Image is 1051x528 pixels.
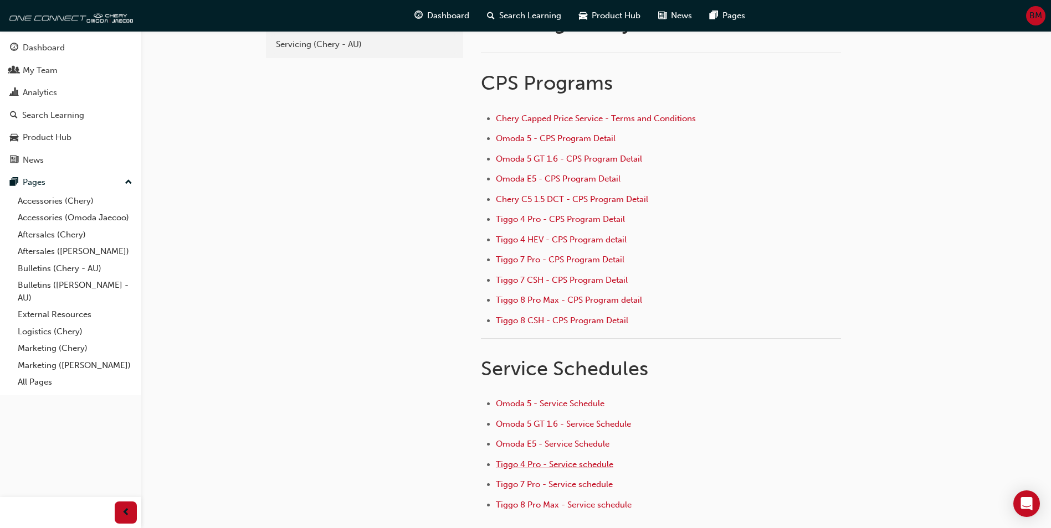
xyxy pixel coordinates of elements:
button: DashboardMy TeamAnalyticsSearch LearningProduct HubNews [4,35,137,172]
a: Omoda E5 - CPS Program Detail [496,174,621,184]
a: search-iconSearch Learning [478,4,570,27]
span: pages-icon [710,9,718,23]
a: All Pages [13,374,137,391]
a: Bulletins ([PERSON_NAME] - AU) [13,277,137,306]
span: car-icon [10,133,18,143]
a: pages-iconPages [701,4,754,27]
a: Aftersales ([PERSON_NAME]) [13,243,137,260]
a: Dashboard [4,38,137,58]
div: Analytics [23,86,57,99]
span: Product Hub [592,9,640,22]
span: Pages [722,9,745,22]
span: guage-icon [10,43,18,53]
a: Omoda 5 GT 1.6 - Service Schedule [496,419,631,429]
span: people-icon [10,66,18,76]
span: CPS Programs [481,71,613,95]
a: Marketing ([PERSON_NAME]) [13,357,137,374]
a: Omoda 5 - CPS Program Detail [496,133,616,143]
a: Tiggo 7 Pro - CPS Program Detail [496,255,624,265]
span: Dashboard [427,9,469,22]
a: Product Hub [4,127,137,148]
span: search-icon [10,111,18,121]
span: Service Schedules [481,356,648,380]
a: guage-iconDashboard [406,4,478,27]
a: Bulletins (Chery - AU) [13,260,137,277]
span: guage-icon [414,9,423,23]
a: Chery C5 1.5 DCT - CPS Program Detail [496,194,648,204]
a: External Resources [13,306,137,323]
span: prev-icon [122,506,130,520]
img: oneconnect [6,4,133,27]
span: BM [1029,9,1042,22]
a: Omoda 5 - Service Schedule [496,398,604,408]
span: pages-icon [10,178,18,188]
a: Tiggo 4 HEV - CPS Program detail [496,235,627,245]
a: Tiggo 8 Pro Max - Service schedule [496,500,632,510]
a: News [4,150,137,170]
div: Servicing (Chery - AU) [276,38,453,51]
span: news-icon [10,156,18,165]
div: Search Learning [22,109,84,122]
div: Pages [23,176,45,189]
div: Dashboard [23,42,65,54]
span: Search Learning [499,9,561,22]
span: up-icon [125,175,132,190]
a: car-iconProduct Hub [570,4,649,27]
button: Pages [4,172,137,193]
a: Servicing (Chery - AU) [270,35,459,54]
a: Tiggo 7 Pro - Service schedule [496,479,613,489]
a: Tiggo 4 Pro - CPS Program Detail [496,214,625,224]
a: Search Learning [4,105,137,126]
span: chart-icon [10,88,18,98]
div: Open Intercom Messenger [1013,490,1040,517]
a: Aftersales (Chery) [13,226,137,244]
button: BM [1026,6,1045,25]
a: Chery Capped Price Service - Terms and Conditions [496,113,696,123]
span: news-icon [658,9,667,23]
a: Analytics [4,82,137,103]
div: My Team [23,64,58,77]
div: Product Hub [23,131,71,144]
a: Omoda E5 - Service Schedule [496,439,609,449]
span: search-icon [487,9,495,23]
a: Accessories (Omoda Jaecoo) [13,209,137,226]
a: Marketing (Chery) [13,340,137,357]
a: Logistics (Chery) [13,323,137,340]
a: Tiggo 4 Pro - Service schedule [496,459,613,469]
a: Tiggo 8 CSH - CPS Program Detail [496,315,628,325]
a: Omoda 5 GT 1.6 - CPS Program Detail [496,154,642,164]
a: Accessories (Chery) [13,193,137,210]
a: My Team [4,60,137,81]
span: News [671,9,692,22]
div: News [23,154,44,167]
a: Tiggo 8 Pro Max - CPS Program detail [496,295,642,305]
a: news-iconNews [649,4,701,27]
a: Tiggo 7 CSH - CPS Program Detail [496,275,628,285]
span: car-icon [579,9,587,23]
